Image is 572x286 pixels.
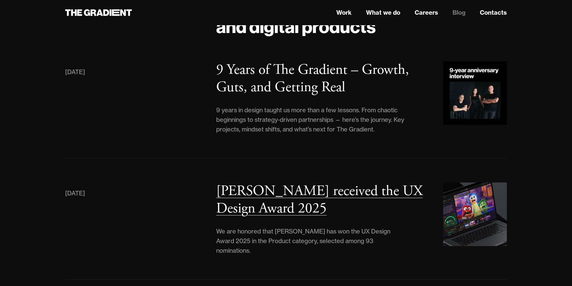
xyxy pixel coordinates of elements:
[480,8,507,17] a: Contacts
[65,182,507,255] a: [DATE][PERSON_NAME] received the UX Design Award 2025We are honored that [PERSON_NAME] has won th...
[65,188,85,198] div: [DATE]
[216,105,407,134] div: 9 years in design taught us more than a few lessons. From chaotic beginnings to strategy-driven p...
[336,8,352,17] a: Work
[65,61,507,134] a: [DATE]9 Years of The Gradient – Growth, Guts, and Getting Real9 years in design taught us more th...
[216,182,423,218] h3: [PERSON_NAME] received the UX Design Award 2025
[65,67,85,77] div: [DATE]
[366,8,400,17] a: What we do
[216,227,407,255] div: We are honored that [PERSON_NAME] has won the UX Design Award 2025 in the Product category, selec...
[452,8,465,17] a: Blog
[216,61,409,96] h3: 9 Years of The Gradient – Growth, Guts, and Getting Real
[415,8,438,17] a: Careers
